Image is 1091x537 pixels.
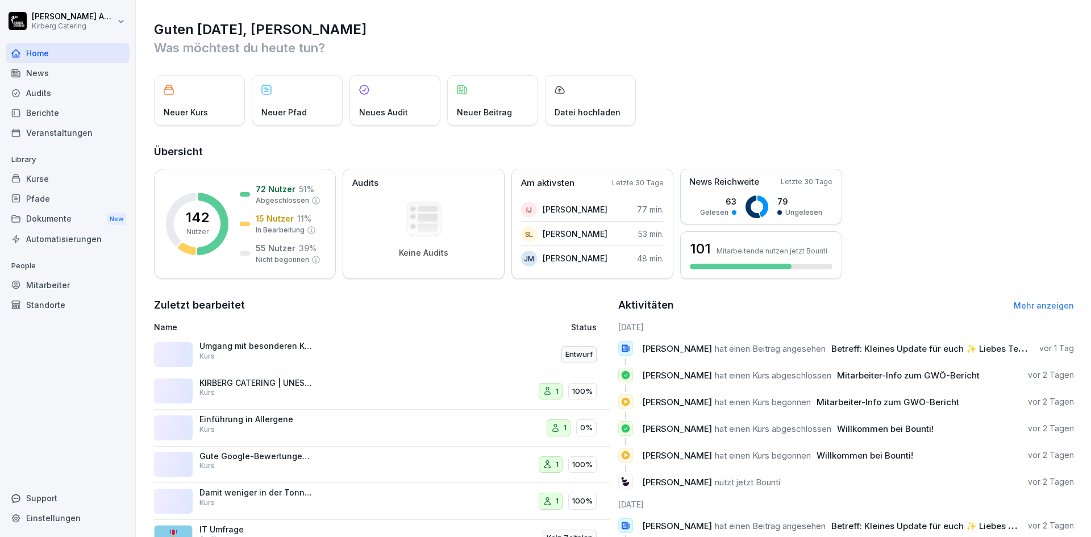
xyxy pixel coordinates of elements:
a: Damit weniger in der Tonne landet...Kurs1100% [154,483,610,520]
p: People [6,257,130,275]
p: 51 % [299,183,314,195]
span: [PERSON_NAME] [642,450,712,461]
p: Letzte 30 Tage [612,178,664,188]
a: Mehr anzeigen [1014,301,1074,310]
p: vor 1 Tag [1039,343,1074,354]
p: 1 [556,386,559,397]
span: Willkommen bei Bounti! [837,423,934,434]
span: [PERSON_NAME] [642,521,712,531]
p: 72 Nutzer [256,183,295,195]
p: IT Umfrage [199,524,313,535]
p: Einführung in Allergene [199,414,313,424]
p: vor 2 Tagen [1028,423,1074,434]
div: Dokumente [6,209,130,230]
a: Kurse [6,169,130,189]
span: hat einen Kurs abgeschlossen [715,423,831,434]
p: Kirberg Catering [32,22,115,30]
p: Neuer Kurs [164,106,208,118]
p: Gute Google-Bewertungen erhalten 🌟 [199,451,313,461]
a: Standorte [6,295,130,315]
div: SL [521,226,537,242]
a: KIRBERG CATERING | UNESTABLISHED SINCE [DATE]Kurs1100% [154,373,610,410]
a: Home [6,43,130,63]
a: Automatisierungen [6,229,130,249]
p: Umgang mit besonderen Kunden [199,341,313,351]
p: Damit weniger in der Tonne landet... [199,488,313,498]
a: Gute Google-Bewertungen erhalten 🌟Kurs1100% [154,447,610,484]
p: 100% [572,386,593,397]
span: Mitarbeiter-Info zum GWÖ-Bericht [817,397,959,407]
span: hat einen Kurs abgeschlossen [715,370,831,381]
a: Veranstaltungen [6,123,130,143]
p: Library [6,151,130,169]
h6: [DATE] [618,498,1075,510]
h6: [DATE] [618,321,1075,333]
div: Einstellungen [6,508,130,528]
p: Keine Audits [399,248,448,258]
p: Neues Audit [359,106,408,118]
span: Mitarbeiter-Info zum GWÖ-Bericht [837,370,980,381]
p: Name [154,321,440,333]
p: vor 2 Tagen [1028,396,1074,407]
span: [PERSON_NAME] [642,343,712,354]
a: Einführung in AllergeneKurs10% [154,410,610,447]
h3: 101 [690,239,711,259]
div: IJ [521,202,537,218]
p: 0% [580,422,593,434]
p: Am aktivsten [521,177,574,190]
p: vor 2 Tagen [1028,449,1074,461]
p: 100% [572,459,593,471]
p: 1 [556,496,559,507]
h2: Übersicht [154,144,1074,160]
p: Entwurf [565,349,593,360]
p: Neuer Beitrag [457,106,512,118]
span: hat einen Beitrag angesehen [715,521,826,531]
p: Datei hochladen [555,106,621,118]
p: Was möchtest du heute tun? [154,39,1074,57]
p: [PERSON_NAME] [543,228,607,240]
p: KIRBERG CATERING | UNESTABLISHED SINCE [DATE] [199,378,313,388]
p: Mitarbeitende nutzen jetzt Bounti [717,247,827,255]
p: 11 % [297,213,311,224]
a: Pfade [6,189,130,209]
p: 48 min. [637,252,664,264]
p: Nicht begonnen [256,255,309,265]
p: Kurs [199,498,215,508]
span: [PERSON_NAME] [642,397,712,407]
div: Support [6,488,130,508]
h2: Aktivitäten [618,297,674,313]
p: 55 Nutzer [256,242,295,254]
p: Neuer Pfad [261,106,307,118]
a: Berichte [6,103,130,123]
p: 63 [700,195,736,207]
p: 142 [186,211,209,224]
p: In Bearbeitung [256,225,305,235]
p: Status [571,321,597,333]
a: Umgang mit besonderen KundenKursEntwurf [154,336,610,373]
p: Kurs [199,388,215,398]
a: Audits [6,83,130,103]
p: Ungelesen [785,207,822,218]
p: [PERSON_NAME] [543,252,607,264]
h1: Guten [DATE], [PERSON_NAME] [154,20,1074,39]
p: vor 2 Tagen [1028,369,1074,381]
span: [PERSON_NAME] [642,477,712,488]
a: Mitarbeiter [6,275,130,295]
a: News [6,63,130,83]
span: [PERSON_NAME] [642,370,712,381]
p: Gelesen [700,207,728,218]
p: Audits [352,177,378,190]
span: hat einen Kurs begonnen [715,450,811,461]
p: 1 [564,422,567,434]
p: 77 min. [637,203,664,215]
p: Abgeschlossen [256,195,309,206]
p: vor 2 Tagen [1028,520,1074,531]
